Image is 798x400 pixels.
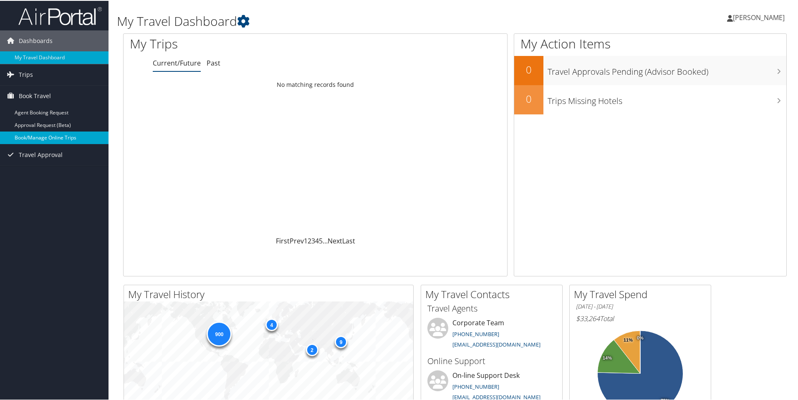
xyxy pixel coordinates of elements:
h3: Travel Approvals Pending (Advisor Booked) [548,61,786,77]
a: Current/Future [153,58,201,67]
span: Dashboards [19,30,53,51]
h2: My Travel Spend [574,286,711,301]
h1: My Trips [130,34,341,52]
tspan: 11% [624,337,633,342]
span: $33,264 [576,313,600,322]
h3: Travel Agents [427,302,556,314]
td: No matching records found [124,76,507,91]
a: Prev [290,235,304,245]
h6: [DATE] - [DATE] [576,302,705,310]
h3: Trips Missing Hotels [548,90,786,106]
span: Book Travel [19,85,51,106]
h2: 0 [514,62,543,76]
a: First [276,235,290,245]
div: 9 [335,335,347,347]
h2: My Travel History [128,286,413,301]
a: [PHONE_NUMBER] [452,382,499,390]
h6: Total [576,313,705,322]
a: Past [207,58,220,67]
img: airportal-logo.png [18,5,102,25]
a: 5 [319,235,323,245]
span: Trips [19,63,33,84]
h2: 0 [514,91,543,105]
h1: My Travel Dashboard [117,12,568,29]
span: Travel Approval [19,144,63,165]
a: 0Travel Approvals Pending (Advisor Booked) [514,55,786,84]
a: 0Trips Missing Hotels [514,84,786,114]
h3: Online Support [427,354,556,366]
a: [EMAIL_ADDRESS][DOMAIN_NAME] [452,340,540,347]
h1: My Action Items [514,34,786,52]
span: [PERSON_NAME] [733,12,785,21]
a: Next [328,235,342,245]
a: 4 [315,235,319,245]
tspan: 0% [637,335,644,340]
li: Corporate Team [423,317,560,351]
span: … [323,235,328,245]
a: [PHONE_NUMBER] [452,329,499,337]
a: 1 [304,235,308,245]
div: 4 [265,318,278,330]
h2: My Travel Contacts [425,286,562,301]
a: 2 [308,235,311,245]
a: [PERSON_NAME] [727,4,793,29]
div: 900 [207,320,232,345]
div: 2 [306,343,318,355]
tspan: 14% [603,355,612,360]
a: [EMAIL_ADDRESS][DOMAIN_NAME] [452,392,540,400]
a: 3 [311,235,315,245]
a: Last [342,235,355,245]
